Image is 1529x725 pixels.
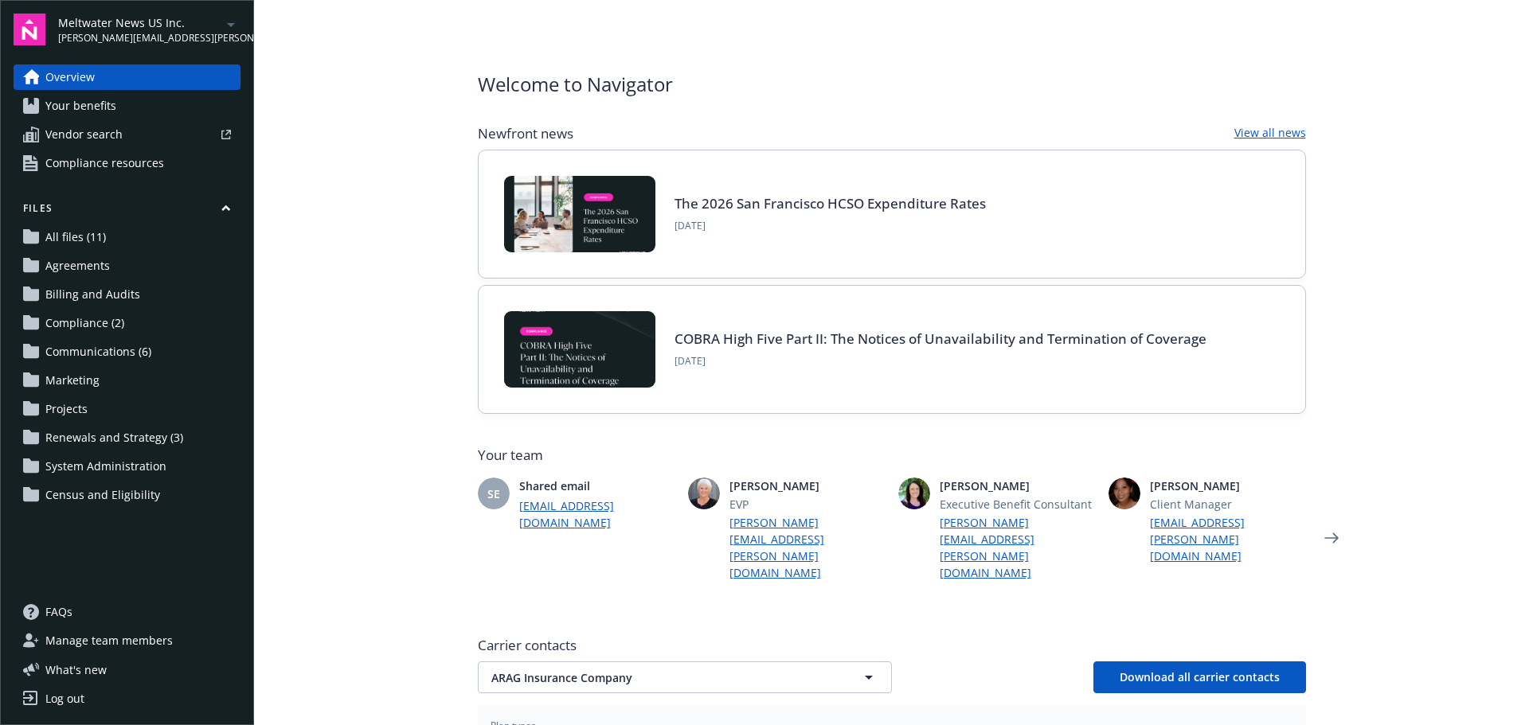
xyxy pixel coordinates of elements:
[14,339,240,364] a: Communications (6)
[14,64,240,90] a: Overview
[898,477,930,509] img: photo
[1093,661,1306,693] button: Download all carrier contacts
[688,477,720,509] img: photo
[45,93,116,119] span: Your benefits
[45,282,140,307] span: Billing and Audits
[1150,477,1306,494] span: [PERSON_NAME]
[1120,669,1280,684] span: Download all carrier contacts
[940,477,1096,494] span: [PERSON_NAME]
[504,311,655,388] img: BLOG-Card Image - Compliance - COBRA High Five Pt 2 - 08-21-25.jpg
[14,396,240,422] a: Projects
[519,497,675,531] a: [EMAIL_ADDRESS][DOMAIN_NAME]
[58,14,240,45] button: Meltwater News US Inc.[PERSON_NAME][EMAIL_ADDRESS][PERSON_NAME][DOMAIN_NAME]arrowDropDown
[45,482,160,508] span: Census and Eligibility
[14,14,45,45] img: navigator-logo.svg
[58,14,221,31] span: Meltwater News US Inc.
[14,425,240,450] a: Renewals and Strategy (3)
[14,282,240,307] a: Billing and Audits
[478,636,1306,655] span: Carrier contacts
[221,14,240,33] a: arrowDropDown
[729,514,886,581] a: [PERSON_NAME][EMAIL_ADDRESS][PERSON_NAME][DOMAIN_NAME]
[45,122,123,147] span: Vendor search
[519,477,675,494] span: Shared email
[14,122,240,147] a: Vendor search
[491,669,823,686] span: ARAG Insurance Company
[45,599,72,625] span: FAQs
[45,454,166,479] span: System Administration
[45,64,95,90] span: Overview
[45,628,173,653] span: Manage team members
[14,93,240,119] a: Your benefits
[45,253,110,279] span: Agreements
[45,686,84,711] div: Log out
[478,124,573,143] span: Newfront news
[675,194,986,212] a: The 2026 San Francisco HCSO Expenditure Rates
[940,514,1096,581] a: [PERSON_NAME][EMAIL_ADDRESS][PERSON_NAME][DOMAIN_NAME]
[45,368,100,393] span: Marketing
[45,150,164,176] span: Compliance resources
[45,661,107,678] span: What ' s new
[1319,525,1344,551] a: Next
[478,661,892,693] button: ARAG Insurance Company
[14,628,240,653] a: Manage team members
[729,496,886,513] span: EVP
[675,354,1206,368] span: [DATE]
[504,176,655,252] img: BLOG+Card Image - Compliance - 2026 SF HCSO Expenditure Rates - 08-26-25.jpg
[45,396,88,422] span: Projects
[45,425,183,450] span: Renewals and Strategy (3)
[14,661,132,678] button: What's new
[45,224,106,250] span: All files (11)
[675,329,1206,348] a: COBRA High Five Part II: The Notices of Unavailability and Termination of Coverage
[1150,496,1306,513] span: Client Manager
[45,310,124,336] span: Compliance (2)
[1150,514,1306,564] a: [EMAIL_ADDRESS][PERSON_NAME][DOMAIN_NAME]
[14,150,240,176] a: Compliance resources
[14,310,240,336] a: Compliance (2)
[14,201,240,221] button: Files
[478,446,1306,465] span: Your team
[14,454,240,479] a: System Administration
[58,31,221,45] span: [PERSON_NAME][EMAIL_ADDRESS][PERSON_NAME][DOMAIN_NAME]
[729,477,886,494] span: [PERSON_NAME]
[487,485,500,502] span: SE
[14,599,240,625] a: FAQs
[14,368,240,393] a: Marketing
[14,253,240,279] a: Agreements
[675,219,986,233] span: [DATE]
[940,496,1096,513] span: Executive Benefit Consultant
[14,224,240,250] a: All files (11)
[45,339,151,364] span: Communications (6)
[478,70,673,99] span: Welcome to Navigator
[14,482,240,508] a: Census and Eligibility
[1234,124,1306,143] a: View all news
[1109,477,1140,509] img: photo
